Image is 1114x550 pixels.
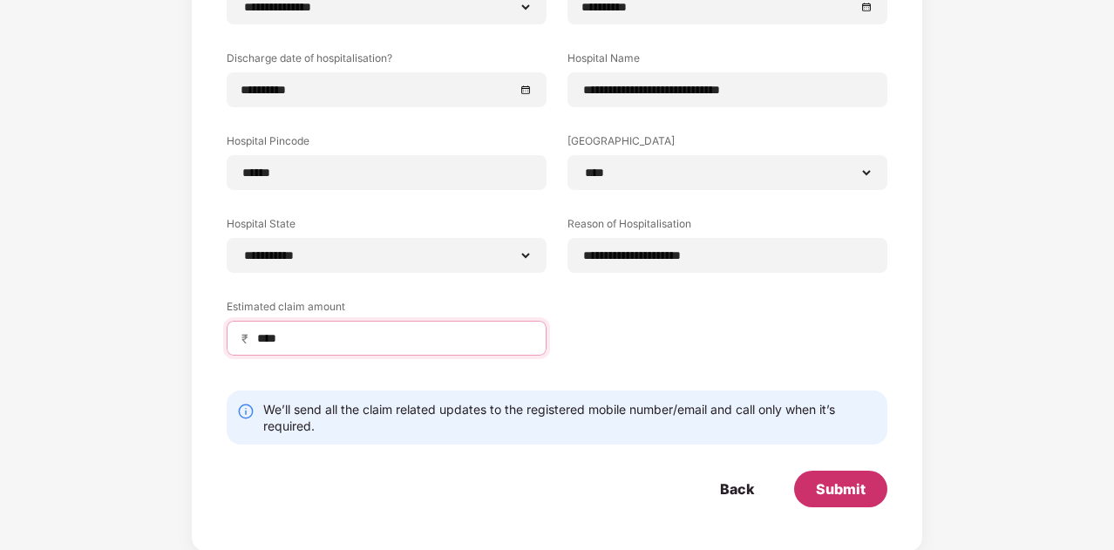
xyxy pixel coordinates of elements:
[816,479,866,499] div: Submit
[227,299,547,321] label: Estimated claim amount
[227,216,547,238] label: Hospital State
[237,403,255,420] img: svg+xml;base64,PHN2ZyBpZD0iSW5mby0yMHgyMCIgeG1sbnM9Imh0dHA6Ly93d3cudzMub3JnLzIwMDAvc3ZnIiB3aWR0aD...
[567,133,887,155] label: [GEOGRAPHIC_DATA]
[241,330,255,347] span: ₹
[227,51,547,72] label: Discharge date of hospitalisation?
[720,479,754,499] div: Back
[567,51,887,72] label: Hospital Name
[567,216,887,238] label: Reason of Hospitalisation
[227,133,547,155] label: Hospital Pincode
[263,401,877,434] div: We’ll send all the claim related updates to the registered mobile number/email and call only when...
